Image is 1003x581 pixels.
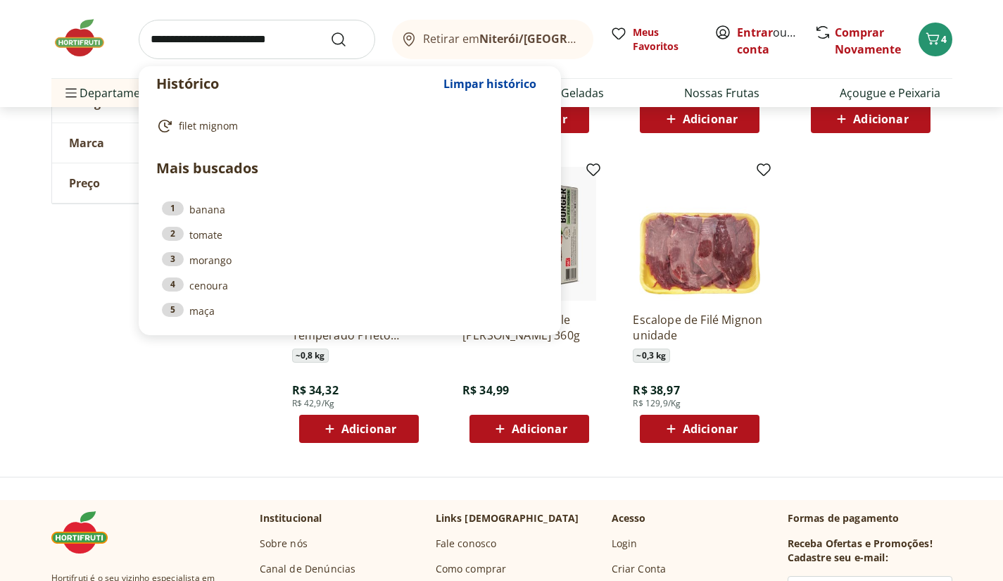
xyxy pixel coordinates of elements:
b: Niterói/[GEOGRAPHIC_DATA] [479,31,640,46]
span: ~ 0,3 kg [633,349,669,363]
button: Adicionar [640,105,759,133]
a: 3morango [162,252,538,268]
div: 2 [162,227,184,241]
a: Meus Favoritos [610,25,698,54]
a: Como comprar [436,562,507,576]
a: Açougue e Peixaria [840,85,940,101]
p: Links [DEMOGRAPHIC_DATA] [436,511,579,525]
div: 5 [162,303,184,317]
span: ~ 0,8 kg [292,349,329,363]
span: Retirar em [423,32,579,45]
a: Comprar Novamente [835,25,901,57]
a: Nossas Frutas [684,85,759,101]
a: 4cenoura [162,277,538,293]
span: Preço [69,176,100,190]
a: Canal de Denúncias [260,562,356,576]
a: Fale conosco [436,537,497,551]
button: Submit Search [330,31,364,48]
span: Adicionar [683,423,738,435]
p: Mais buscados [156,158,543,179]
h3: Cadastre seu e-mail: [788,551,888,565]
div: 4 [162,277,184,292]
button: Adicionar [640,415,759,443]
span: Departamentos [63,76,164,110]
a: 5maça [162,303,538,318]
span: Adicionar [512,423,567,435]
button: Carrinho [919,23,952,56]
p: Institucional [260,511,322,525]
a: Sobre nós [260,537,308,551]
p: Formas de pagamento [788,511,952,525]
img: Escalope de Filé Mignon unidade [633,167,767,301]
div: 1 [162,201,184,215]
button: Preço [52,163,263,203]
button: Adicionar [469,415,589,443]
button: Adicionar [811,105,931,133]
a: Login [612,537,638,551]
span: R$ 42,9/Kg [292,398,335,409]
h3: Receba Ofertas e Promoções! [788,537,933,551]
a: Entrar [737,25,773,40]
a: filet mignom [156,118,538,135]
img: Hortifruti [51,17,122,59]
span: Adicionar [853,113,908,125]
span: Adicionar [341,423,396,435]
span: Limpar histórico [443,78,536,89]
a: 1banana [162,201,538,217]
span: Marca [69,136,104,150]
p: Acesso [612,511,646,525]
span: 4 [941,32,947,46]
div: 3 [162,252,184,266]
a: Criar conta [737,25,814,57]
p: Histórico [156,74,436,94]
span: Adicionar [683,113,738,125]
button: Retirar emNiterói/[GEOGRAPHIC_DATA] [392,20,593,59]
input: search [139,20,375,59]
button: Limpar histórico [436,67,543,101]
span: R$ 38,97 [633,382,679,398]
span: Meus Favoritos [633,25,698,54]
span: R$ 34,99 [462,382,509,398]
span: filet mignom [179,119,238,133]
a: Criar Conta [612,562,667,576]
span: R$ 34,32 [292,382,339,398]
button: Menu [63,76,80,110]
a: Escalope de Filé Mignon unidade [633,312,767,343]
span: ou [737,24,800,58]
img: Hortifruti [51,511,122,554]
span: R$ 129,9/Kg [633,398,681,409]
button: Marca [52,123,263,163]
button: Adicionar [299,415,419,443]
a: 2tomate [162,227,538,242]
